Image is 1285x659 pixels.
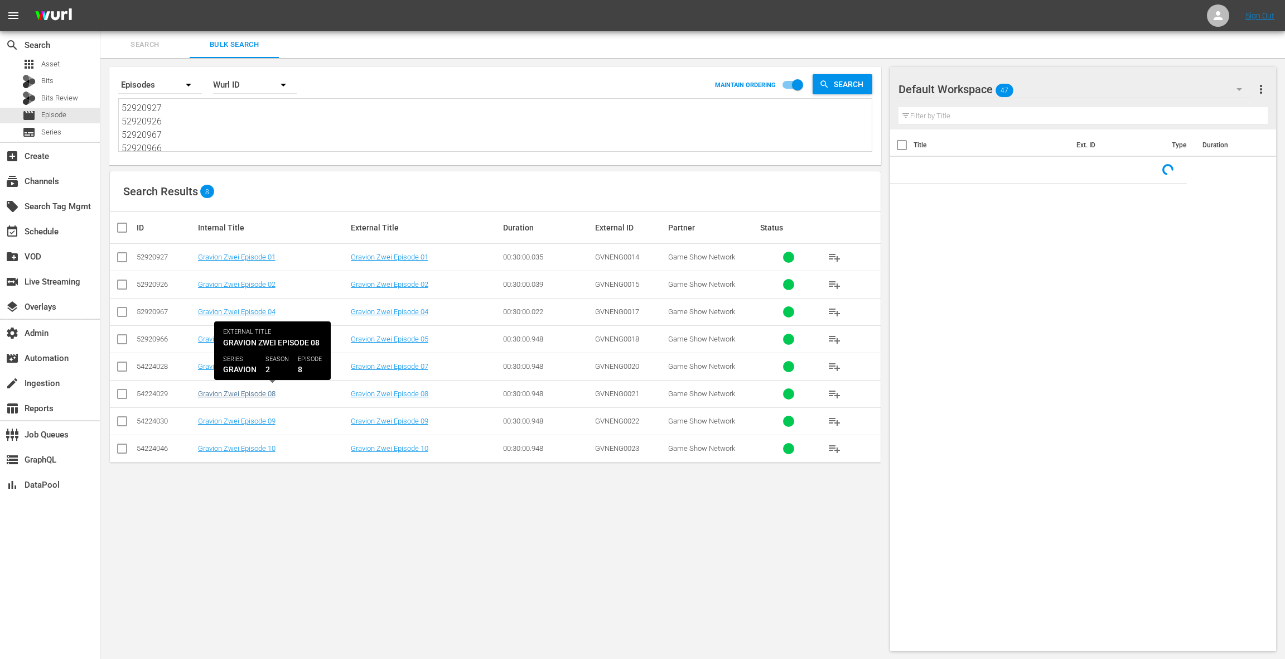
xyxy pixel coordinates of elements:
[198,253,276,261] a: Gravion Zwei Episode 01
[6,352,19,365] span: Automation
[668,362,735,371] span: Game Show Network
[828,415,841,428] span: playlist_add
[137,335,195,343] div: 52920966
[351,280,428,288] a: Gravion Zwei Episode 02
[137,389,195,398] div: 54224029
[503,307,591,316] div: 00:30:00.022
[198,223,347,232] div: Internal Title
[6,377,19,390] span: Ingestion
[595,417,639,425] span: GVNENG0022
[6,225,19,238] span: Schedule
[137,362,195,371] div: 54224028
[668,253,735,261] span: Game Show Network
[668,417,735,425] span: Game Show Network
[828,360,841,373] span: playlist_add
[137,444,195,453] div: 54224046
[503,444,591,453] div: 00:30:00.948
[6,428,19,441] span: Job Queues
[821,408,848,435] button: playlist_add
[7,9,20,22] span: menu
[1196,129,1263,161] th: Duration
[1254,76,1268,103] button: more_vert
[122,102,872,152] textarea: 52920927 52920926 52920967 52920966 54224028 54224029 54224030 54224046
[6,300,19,314] span: Overlays
[715,81,776,89] p: MAINTAIN ORDERING
[118,69,202,100] div: Episodes
[6,275,19,288] span: Live Streaming
[137,280,195,288] div: 52920926
[503,223,591,232] div: Duration
[198,444,276,453] a: Gravion Zwei Episode 10
[41,75,54,86] span: Bits
[198,335,276,343] a: Gravion Zwei Episode 05
[351,253,428,261] a: Gravion Zwei Episode 01
[351,444,428,453] a: Gravion Zwei Episode 10
[595,362,639,371] span: GVNENG0020
[595,444,639,453] span: GVNENG0023
[1070,129,1165,161] th: Ext. ID
[668,335,735,343] span: Game Show Network
[22,57,36,71] span: Asset
[813,74,872,94] button: Search
[41,93,78,104] span: Bits Review
[828,442,841,455] span: playlist_add
[821,299,848,325] button: playlist_add
[1165,129,1196,161] th: Type
[41,59,60,70] span: Asset
[821,326,848,353] button: playlist_add
[668,389,735,398] span: Game Show Network
[198,280,276,288] a: Gravion Zwei Episode 02
[198,389,276,398] a: Gravion Zwei Episode 08
[828,333,841,346] span: playlist_add
[595,307,639,316] span: GVNENG0017
[503,389,591,398] div: 00:30:00.948
[595,335,639,343] span: GVNENG0018
[200,187,214,195] span: 8
[996,79,1013,102] span: 47
[668,307,735,316] span: Game Show Network
[137,223,195,232] div: ID
[351,307,428,316] a: Gravion Zwei Episode 04
[41,127,61,138] span: Series
[760,223,818,232] div: Status
[828,278,841,291] span: playlist_add
[6,326,19,340] span: Admin
[351,389,428,398] a: Gravion Zwei Episode 08
[6,402,19,415] span: Reports
[6,250,19,263] span: VOD
[137,253,195,261] div: 52920927
[1245,11,1274,20] a: Sign Out
[6,200,19,213] span: Search Tag Mgmt
[821,381,848,407] button: playlist_add
[595,223,665,232] div: External ID
[821,271,848,298] button: playlist_add
[137,307,195,316] div: 52920967
[196,39,272,51] span: Bulk Search
[6,150,19,163] span: Create
[22,109,36,122] span: Episode
[821,244,848,271] button: playlist_add
[213,69,297,100] div: Wurl ID
[198,362,276,371] a: Gravion Zwei Episode 07
[898,74,1253,105] div: Default Workspace
[914,129,1070,161] th: Title
[1254,83,1268,96] span: more_vert
[6,175,19,188] span: Channels
[351,335,428,343] a: Gravion Zwei Episode 05
[668,280,735,288] span: Game Show Network
[503,253,591,261] div: 00:30:00.035
[828,251,841,264] span: playlist_add
[22,75,36,88] div: Bits
[137,417,195,425] div: 54224030
[503,280,591,288] div: 00:30:00.039
[22,126,36,139] span: Series
[198,307,276,316] a: Gravion Zwei Episode 04
[821,353,848,380] button: playlist_add
[821,435,848,462] button: playlist_add
[123,185,198,198] span: Search Results
[6,453,19,466] span: GraphQL
[828,387,841,401] span: playlist_add
[595,389,639,398] span: GVNENG0021
[22,92,36,105] div: Bits Review
[829,74,872,94] span: Search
